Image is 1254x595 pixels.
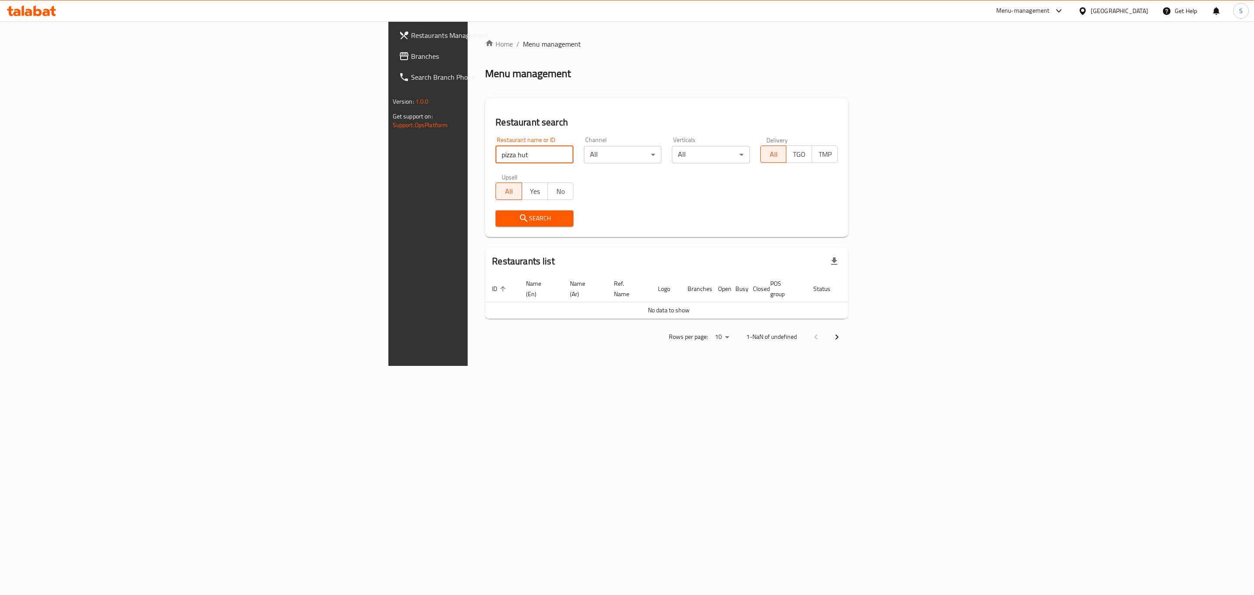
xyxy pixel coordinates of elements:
[824,251,845,272] div: Export file
[393,111,433,122] span: Get support on:
[614,278,640,299] span: Ref. Name
[502,174,518,180] label: Upsell
[496,210,573,227] button: Search
[499,185,518,198] span: All
[746,276,763,302] th: Closed
[746,331,797,342] p: 1-NaN of undefined
[393,96,414,107] span: Version:
[651,276,681,302] th: Logo
[669,331,708,342] p: Rows per page:
[728,276,746,302] th: Busy
[526,278,553,299] span: Name (En)
[766,137,788,143] label: Delivery
[648,304,690,316] span: No data to show
[764,148,783,161] span: All
[770,278,796,299] span: POS group
[492,255,554,268] h2: Restaurants list
[816,148,834,161] span: TMP
[584,146,662,163] div: All
[502,213,566,224] span: Search
[547,183,573,200] button: No
[681,276,711,302] th: Branches
[711,331,732,344] div: Rows per page:
[826,327,847,348] button: Next page
[392,67,598,88] a: Search Branch Phone
[551,185,570,198] span: No
[786,145,812,163] button: TGO
[492,284,509,294] span: ID
[526,185,544,198] span: Yes
[711,276,728,302] th: Open
[1239,6,1243,16] span: S
[411,51,591,61] span: Branches
[790,148,809,161] span: TGO
[393,119,448,131] a: Support.OpsPlatform
[760,145,786,163] button: All
[392,25,598,46] a: Restaurants Management
[392,46,598,67] a: Branches
[496,116,838,129] h2: Restaurant search
[485,276,882,319] table: enhanced table
[415,96,429,107] span: 1.0.0
[672,146,750,163] div: All
[813,284,842,294] span: Status
[570,278,597,299] span: Name (Ar)
[411,30,591,41] span: Restaurants Management
[996,6,1050,16] div: Menu-management
[1091,6,1148,16] div: [GEOGRAPHIC_DATA]
[812,145,838,163] button: TMP
[496,183,522,200] button: All
[485,39,848,49] nav: breadcrumb
[496,146,573,163] input: Search for restaurant name or ID..
[522,183,548,200] button: Yes
[411,72,591,82] span: Search Branch Phone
